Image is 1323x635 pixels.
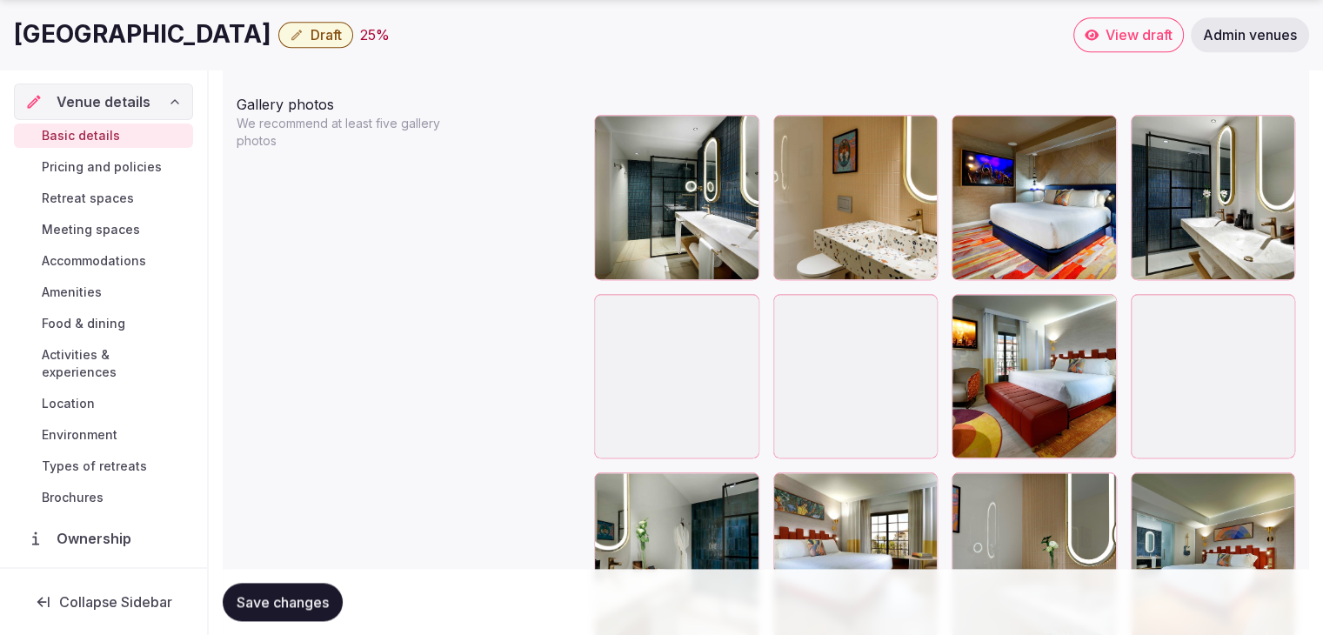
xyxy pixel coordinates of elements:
p: We recommend at least five gallery photos [237,115,459,150]
span: Location [42,395,95,412]
a: Pricing and policies [14,155,193,179]
a: Activities & experiences [14,343,193,384]
a: Administration [14,564,193,600]
a: Amenities [14,280,193,304]
div: 25 % [360,24,390,45]
button: Save changes [223,583,343,621]
div: rock-star-suite_1_P.jpg [952,115,1117,280]
div: Gallery photos [237,87,580,115]
div: rock-star-suite_2_P.jpg [773,294,939,459]
div: rock-suite-platinum_1_P.jpg [594,294,759,459]
div: rock-suite_3_P.jpg [1131,294,1296,459]
span: Venue details [57,91,150,112]
a: Admin venues [1191,17,1309,52]
span: Save changes [237,593,329,611]
a: Meeting spaces [14,217,193,242]
div: rock-suite_6_P.jpg [594,115,759,280]
span: Brochures [42,489,104,506]
a: Retreat spaces [14,186,193,211]
span: Pricing and policies [42,158,162,176]
span: Types of retreats [42,458,147,475]
span: Collapse Sidebar [59,593,172,611]
a: Accommodations [14,249,193,273]
span: Basic details [42,127,120,144]
h1: [GEOGRAPHIC_DATA] [14,17,271,51]
a: Location [14,391,193,416]
span: Meeting spaces [42,221,140,238]
span: Activities & experiences [42,346,186,381]
button: Collapse Sidebar [14,583,193,621]
a: Ownership [14,520,193,557]
span: Admin venues [1203,26,1297,43]
span: Draft [311,26,342,43]
span: Environment [42,426,117,444]
div: rock-suite-platinum_6_P.jpg [773,115,939,280]
span: Amenities [42,284,102,301]
div: studio-suite-platinum_1_P.jpg [952,294,1117,459]
button: Draft [278,22,353,48]
a: Environment [14,423,193,447]
span: Ownership [57,528,138,549]
span: Food & dining [42,315,125,332]
a: Food & dining [14,311,193,336]
div: rock-suite-platinum_5_P.jpg [1131,115,1296,280]
a: Types of retreats [14,454,193,478]
span: View draft [1106,26,1173,43]
a: Brochures [14,485,193,510]
span: Accommodations [42,252,146,270]
a: View draft [1073,17,1184,52]
button: 25% [360,24,390,45]
span: Retreat spaces [42,190,134,207]
a: Basic details [14,124,193,148]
